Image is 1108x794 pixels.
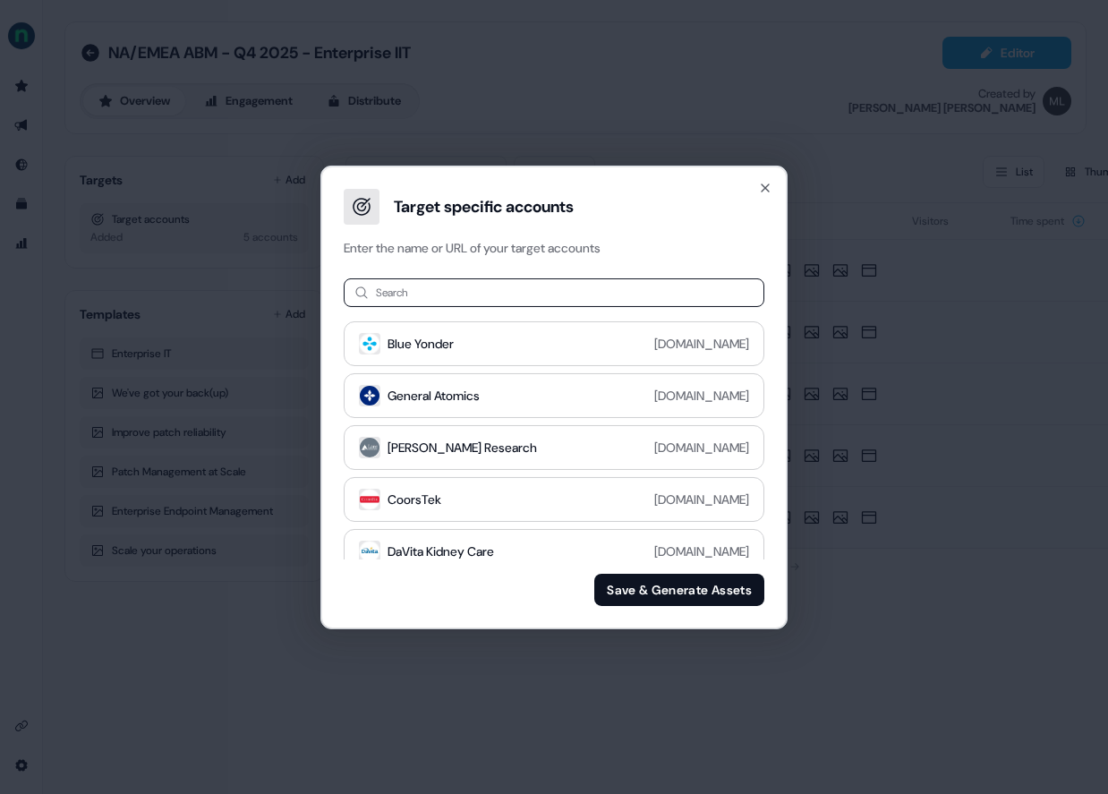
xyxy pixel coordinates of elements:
[654,334,749,352] div: [DOMAIN_NAME]
[654,438,749,456] div: [DOMAIN_NAME]
[388,438,537,456] div: [PERSON_NAME] Research
[388,334,454,352] div: Blue Yonder
[388,490,441,508] div: CoorsTek
[388,542,494,559] div: DaVita Kidney Care
[654,490,749,508] div: [DOMAIN_NAME]
[654,386,749,404] div: [DOMAIN_NAME]
[337,238,771,256] p: Enter the name or URL of your target accounts
[654,542,749,559] div: [DOMAIN_NAME]
[394,195,574,217] h3: Target specific accounts
[594,574,764,606] button: Save & Generate Assets
[388,386,480,404] div: General Atomics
